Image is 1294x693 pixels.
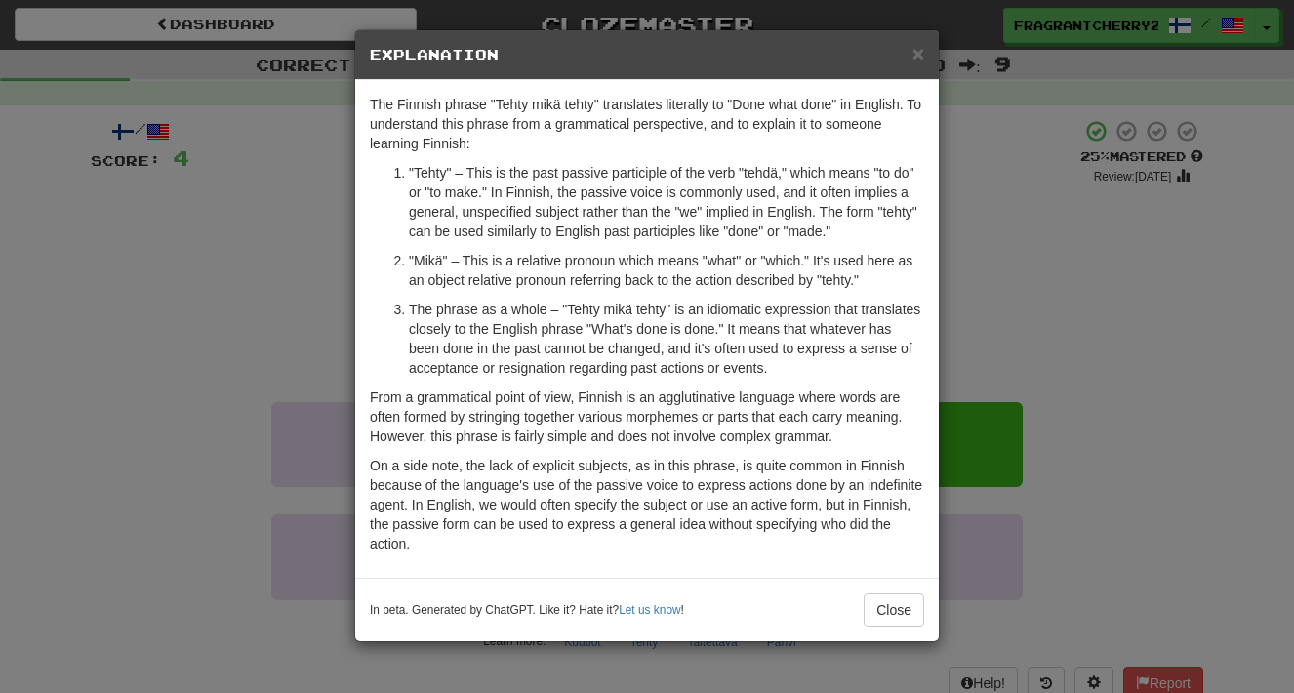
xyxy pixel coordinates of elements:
p: "Tehty" – This is the past passive participle of the verb "tehdä," which means "to do" or "to mak... [409,163,924,241]
h5: Explanation [370,45,924,64]
p: The Finnish phrase "Tehty mikä tehty" translates literally to "Done what done" in English. To und... [370,95,924,153]
button: Close [912,43,924,63]
p: From a grammatical point of view, Finnish is an agglutinative language where words are often form... [370,387,924,446]
p: The phrase as a whole – "Tehty mikä tehty" is an idiomatic expression that translates closely to ... [409,300,924,378]
button: Close [864,593,924,627]
span: × [912,42,924,64]
p: On a side note, the lack of explicit subjects, as in this phrase, is quite common in Finnish beca... [370,456,924,553]
a: Let us know [619,603,680,617]
small: In beta. Generated by ChatGPT. Like it? Hate it? ! [370,602,684,619]
p: "Mikä" – This is a relative pronoun which means "what" or "which." It's used here as an object re... [409,251,924,290]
